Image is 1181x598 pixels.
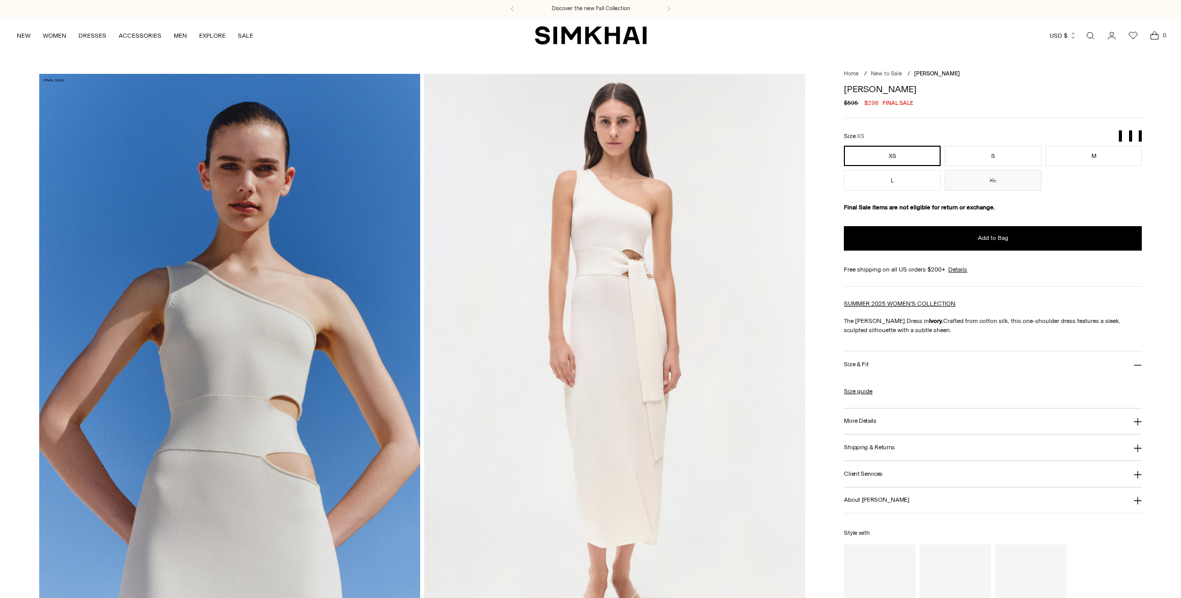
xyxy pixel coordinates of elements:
[1160,31,1169,40] span: 0
[948,265,967,274] a: Details
[238,24,253,47] a: SALE
[199,24,226,47] a: EXPLORE
[43,24,66,47] a: WOMEN
[844,434,1142,460] button: Shipping & Returns
[1050,24,1077,47] button: USD $
[844,497,909,503] h3: About [PERSON_NAME]
[1123,25,1143,46] a: Wishlist
[945,146,1041,166] button: S
[844,98,858,107] s: $595
[844,444,895,451] h3: Shipping & Returns
[945,170,1041,191] button: XL
[844,351,1142,377] button: Size & Fit
[844,170,941,191] button: L
[174,24,187,47] a: MEN
[844,204,995,211] strong: Final Sale items are not eligible for return or exchange.
[864,70,867,78] div: /
[844,461,1142,487] button: Client Services
[119,24,161,47] a: ACCESSORIES
[978,234,1008,242] span: Add to Bag
[844,131,864,141] label: Size:
[844,70,859,77] a: Home
[844,146,941,166] button: XS
[1102,25,1122,46] a: Go to the account page
[1080,25,1101,46] a: Open search modal
[844,418,876,424] h3: More Details
[844,316,1142,335] p: The [PERSON_NAME] Dress in Crafted from cotton silk, this one-shoulder dress features a sleek, sc...
[552,5,630,13] a: Discover the new Fall Collection
[844,70,1142,78] nav: breadcrumbs
[844,409,1142,434] button: More Details
[929,317,943,324] strong: Ivory.
[844,387,872,396] a: Size guide
[914,70,960,77] span: [PERSON_NAME]
[864,98,878,107] span: $298
[844,300,955,307] a: SUMMER 2025 WOMEN'S COLLECTION
[857,133,864,140] span: XS
[908,70,910,78] div: /
[1046,146,1142,166] button: M
[844,85,1142,94] h1: [PERSON_NAME]
[535,25,647,45] a: SIMKHAI
[844,361,868,368] h3: Size & Fit
[844,487,1142,513] button: About [PERSON_NAME]
[844,530,1142,536] h6: Style with
[871,70,902,77] a: New to Sale
[78,24,106,47] a: DRESSES
[1144,25,1165,46] a: Open cart modal
[844,226,1142,251] button: Add to Bag
[844,471,883,477] h3: Client Services
[17,24,31,47] a: NEW
[844,265,1142,274] div: Free shipping on all US orders $200+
